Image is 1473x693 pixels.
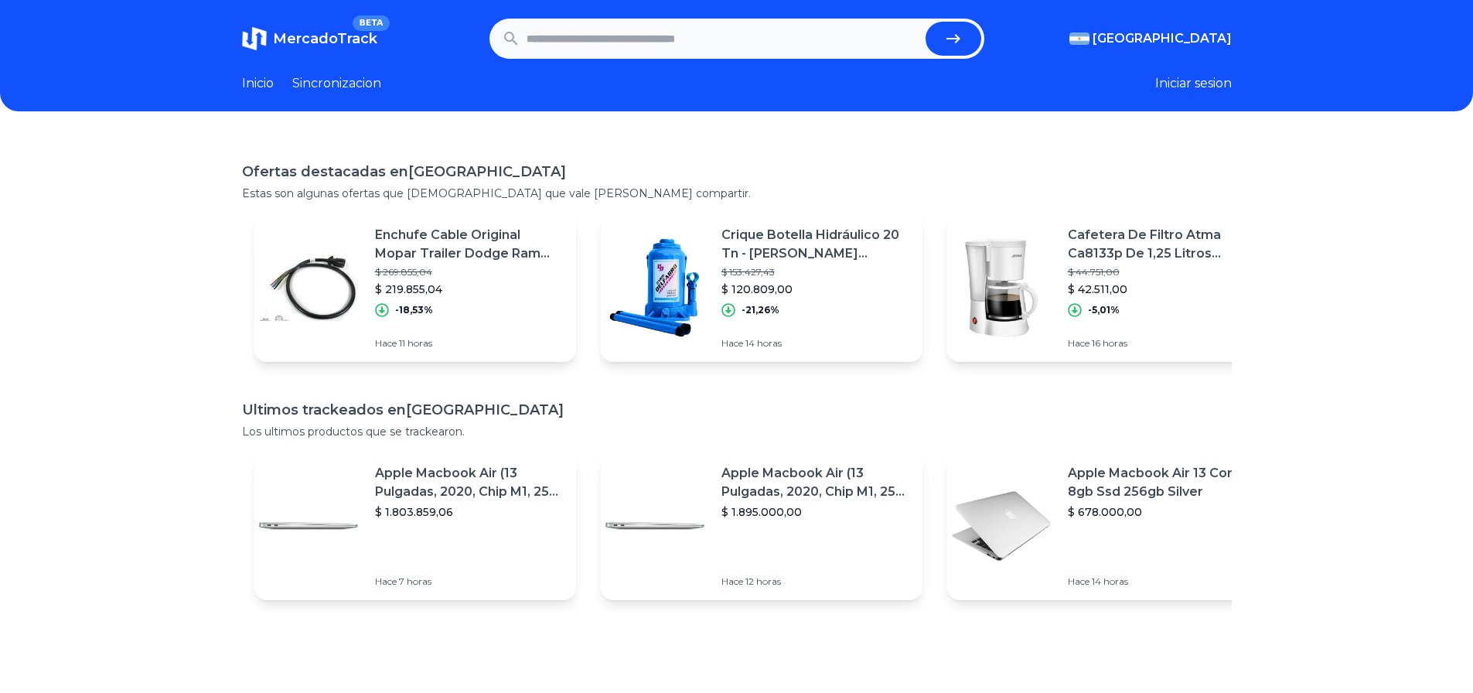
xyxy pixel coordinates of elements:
p: Enchufe Cable Original Mopar Trailer Dodge Ram 1500 2500 Hemi Cummins *** Factura A *** Chillipar... [375,226,564,263]
a: Featured imageCrique Botella Hidráulico 20 Tn - [PERSON_NAME] Registrable Delfabro$ 153.427,43$ 1... [601,213,922,362]
p: Crique Botella Hidráulico 20 Tn - [PERSON_NAME] Registrable Delfabro [721,226,910,263]
a: Featured imageEnchufe Cable Original Mopar Trailer Dodge Ram 1500 2500 Hemi Cummins *** Factura A... [254,213,576,362]
p: Apple Macbook Air (13 Pulgadas, 2020, Chip M1, 256 Gb De Ssd, 8 Gb De Ram) - Plata [721,464,910,501]
p: Apple Macbook Air 13 Core I5 8gb Ssd 256gb Silver [1068,464,1256,501]
img: Argentina [1069,32,1089,45]
p: Hace 12 horas [721,575,910,588]
a: Inicio [242,74,274,93]
p: $ 678.000,00 [1068,504,1256,520]
h1: Ultimos trackeados en [GEOGRAPHIC_DATA] [242,399,1232,421]
img: Featured image [947,234,1055,342]
p: $ 153.427,43 [721,266,910,278]
p: -18,53% [395,304,433,316]
img: Featured image [947,472,1055,580]
img: MercadoTrack [242,26,267,51]
p: Hace 16 horas [1068,337,1256,350]
a: Featured imageApple Macbook Air (13 Pulgadas, 2020, Chip M1, 256 Gb De Ssd, 8 Gb De Ram) - Plata$... [254,452,576,600]
p: Estas son algunas ofertas que [DEMOGRAPHIC_DATA] que vale [PERSON_NAME] compartir. [242,186,1232,201]
p: $ 120.809,00 [721,282,910,297]
p: $ 1.803.859,06 [375,504,564,520]
a: MercadoTrackBETA [242,26,377,51]
a: Featured imageApple Macbook Air 13 Core I5 8gb Ssd 256gb Silver$ 678.000,00Hace 14 horas [947,452,1269,600]
a: Sincronizacion [292,74,381,93]
p: Apple Macbook Air (13 Pulgadas, 2020, Chip M1, 256 Gb De Ssd, 8 Gb De Ram) - Plata [375,464,564,501]
span: BETA [353,15,389,31]
p: Hace 11 horas [375,337,564,350]
p: -21,26% [742,304,779,316]
button: [GEOGRAPHIC_DATA] [1069,29,1232,48]
p: Hace 7 horas [375,575,564,588]
p: Los ultimos productos que se trackearon. [242,424,1232,439]
p: Hace 14 horas [721,337,910,350]
p: -5,01% [1088,304,1120,316]
span: [GEOGRAPHIC_DATA] [1093,29,1232,48]
a: Featured imageApple Macbook Air (13 Pulgadas, 2020, Chip M1, 256 Gb De Ssd, 8 Gb De Ram) - Plata$... [601,452,922,600]
img: Featured image [601,472,709,580]
button: Iniciar sesion [1155,74,1232,93]
p: Cafetera De Filtro Atma Ca8133p De 1,25 Litros [PERSON_NAME] [1068,226,1256,263]
p: $ 219.855,04 [375,282,564,297]
p: $ 42.511,00 [1068,282,1256,297]
p: $ 1.895.000,00 [721,504,910,520]
h1: Ofertas destacadas en [GEOGRAPHIC_DATA] [242,161,1232,183]
p: $ 44.751,00 [1068,266,1256,278]
span: MercadoTrack [273,30,377,47]
a: Featured imageCafetera De Filtro Atma Ca8133p De 1,25 Litros [PERSON_NAME]$ 44.751,00$ 42.511,00-... [947,213,1269,362]
p: $ 269.855,04 [375,266,564,278]
img: Featured image [254,472,363,580]
p: Hace 14 horas [1068,575,1256,588]
img: Featured image [601,234,709,342]
img: Featured image [254,234,363,342]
